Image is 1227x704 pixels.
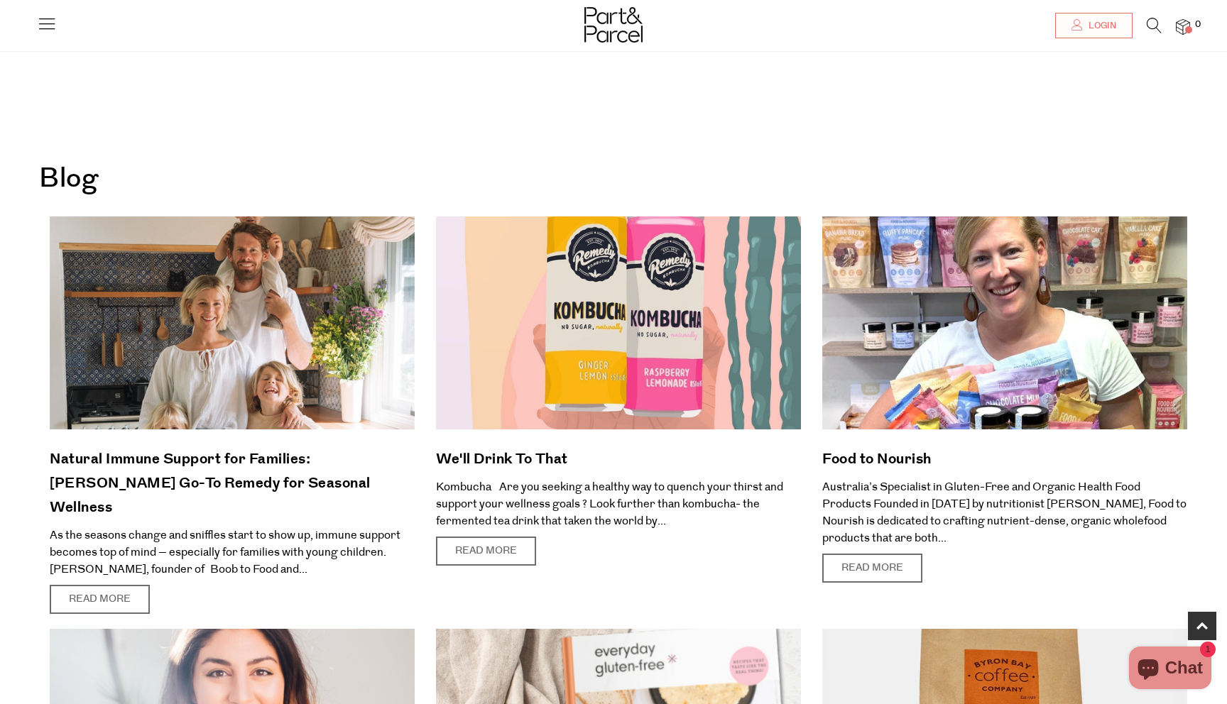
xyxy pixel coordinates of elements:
p: Australia’s Specialist in Gluten-Free and Organic Health Food Products Founded in [DATE] by nutri... [822,478,1187,546]
span: 0 [1191,18,1204,31]
h2: Natural Immune Support for Families: [PERSON_NAME] Go-To Remedy for Seasonal Wellness [50,447,415,519]
h2: We'll Drink To That [436,447,801,471]
inbox-online-store-chat: Shopify online store chat [1125,647,1216,693]
p: Kombucha Are you seeking a healthy way to quench your thirst and support your wellness goals ? Lo... [436,478,801,529]
img: Natural Immune Support for Families: Luka McCabe’s Go-To Remedy for Seasonal Wellness [50,216,415,429]
p: As the seasons change and sniffles start to show up, immune support becomes top of mind – especia... [50,527,415,578]
a: Login [1055,13,1133,38]
span: Login [1085,20,1116,32]
a: Natural Immune Support for Families: [PERSON_NAME] Go-To Remedy for Seasonal Wellness As the seas... [50,447,415,578]
a: Read More [822,554,922,583]
img: Food to Nourish [822,216,1187,429]
a: Read More [50,585,150,615]
img: Part&Parcel [584,7,643,43]
h2: Food to Nourish [822,447,1187,471]
a: Food to Nourish Australia’s Specialist in Gluten-Free and Organic Health Food Products Founded in... [822,447,1187,546]
a: 0 [1176,19,1190,34]
h1: Blog [39,156,1188,202]
a: We'll Drink To That Kombucha Are you seeking a healthy way to quench your thirst and support your... [436,447,801,529]
a: Read More [436,537,536,566]
img: We'll Drink To That [436,216,801,429]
